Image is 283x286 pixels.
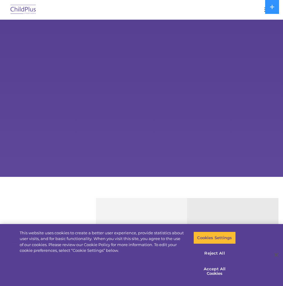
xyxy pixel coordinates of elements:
[193,247,236,260] button: Reject All
[193,263,236,280] button: Accept All Cookies
[270,248,283,262] button: Close
[20,230,185,254] div: This website uses cookies to create a better user experience, provide statistics about user visit...
[9,3,38,17] img: ChildPlus by Procare Solutions
[193,232,236,244] button: Cookies Settings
